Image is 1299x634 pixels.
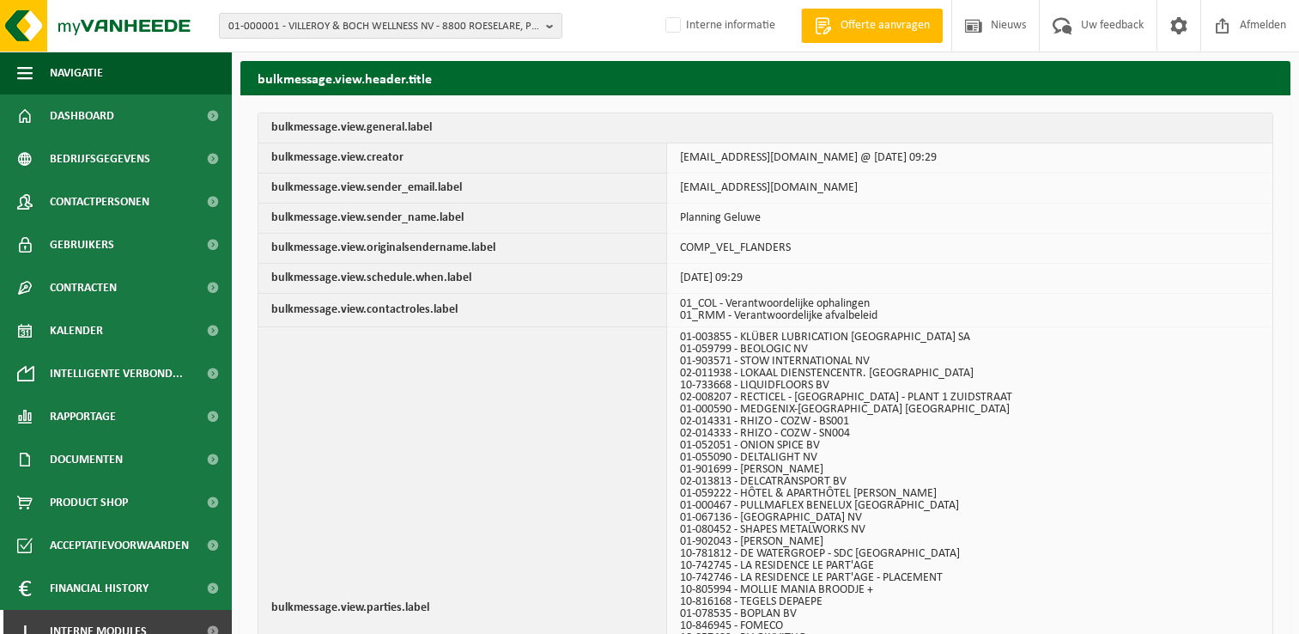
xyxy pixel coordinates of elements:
[50,567,149,610] span: Financial History
[258,143,667,174] th: bulkmessage.view.creator
[667,204,1272,234] td: Planning Geluwe
[680,344,1251,356] li: 01-059799 - BEOLOGIC NV
[258,174,667,204] th: bulkmessage.view.sender_email.label
[836,17,934,34] span: Offerte aanvragen
[219,13,562,39] button: 01-000001 - VILLEROY & BOCH WELLNESS NV - 8800 ROESELARE, POPULIERSTRAAT 1
[258,204,667,234] th: bulkmessage.view.sender_name.label
[680,596,1251,608] li: 10-816168 - TEGELS DEPAEPE
[228,14,539,40] span: 01-000001 - VILLEROY & BOCH WELLNESS NV - 8800 ROESELARE, POPULIERSTRAAT 1
[680,452,1251,464] li: 01-055090 - DELTALIGHT NV
[50,137,150,180] span: Bedrijfsgegevens
[680,500,1251,512] li: 01-000467 - PULLMAFLEX BENELUX [GEOGRAPHIC_DATA]
[50,309,103,352] span: Kalender
[50,94,114,137] span: Dashboard
[680,608,1251,620] li: 01-078535 - BOPLAN BV
[680,572,1251,584] li: 10-742746 - LA RESIDENCE LE PART'AGE - PLACEMENT
[50,395,116,438] span: Rapportage
[801,9,943,43] a: Offerte aanvragen
[667,143,1272,174] td: [EMAIL_ADDRESS][DOMAIN_NAME] @ [DATE] 09:29
[680,620,1251,632] li: 10-846945 - FOMECO
[680,512,1251,524] li: 01-067136 - [GEOGRAPHIC_DATA] NV
[680,298,1251,310] li: 01_COL - Verantwoordelijke ophalingen
[667,174,1272,204] td: [EMAIL_ADDRESS][DOMAIN_NAME]
[680,488,1251,500] li: 01-059222 - HÔTEL & APARTHÔTEL [PERSON_NAME]
[50,180,149,223] span: Contactpersonen
[258,113,1272,143] th: bulkmessage.view.general.label
[258,234,667,264] th: bulkmessage.view.originalsendername.label
[667,264,1272,294] td: [DATE] 09:29
[680,524,1251,536] li: 01-080452 - SHAPES METALWORKS NV
[680,464,1251,476] li: 01-901699 - [PERSON_NAME]
[50,481,128,524] span: Product Shop
[680,476,1251,488] li: 02-013813 - DELCATRANSPORT BV
[680,368,1251,380] li: 02-011938 - LOKAAL DIENSTENCENTR. [GEOGRAPHIC_DATA]
[680,392,1251,404] li: 02-008207 - RECTICEL - [GEOGRAPHIC_DATA] - PLANT 1 ZUIDSTRAAT
[680,560,1251,572] li: 10-742745 - LA RESIDENCE LE PART'AGE
[680,416,1251,428] li: 02-014331 - RHIZO - COZW - BS001
[50,52,103,94] span: Navigatie
[50,223,114,266] span: Gebruikers
[258,264,667,294] th: bulkmessage.view.schedule.when.label
[258,294,667,327] th: bulkmessage.view.contactroles.label
[680,584,1251,596] li: 10-805994 - MOLLIE MANIA BROODJE +
[680,548,1251,560] li: 10-781812 - DE WATERGROEP - SDC [GEOGRAPHIC_DATA]
[50,438,123,481] span: Documenten
[240,61,1290,94] h2: bulkmessage.view.header.title
[50,524,189,567] span: Acceptatievoorwaarden
[680,428,1251,440] li: 02-014333 - RHIZO - COZW - SN004
[680,380,1251,392] li: 10-733668 - LIQUIDFLOORS BV
[680,310,1251,322] li: 01_RMM - Verantwoordelijke afvalbeleid
[50,352,183,395] span: Intelligente verbond...
[662,13,775,39] label: Interne informatie
[680,404,1251,416] li: 01-000590 - MEDGENIX-[GEOGRAPHIC_DATA] [GEOGRAPHIC_DATA]
[680,440,1251,452] li: 01-052051 - ONION SPICE BV
[680,536,1251,548] li: 01-902043 - [PERSON_NAME]
[667,234,1272,264] td: COMP_VEL_FLANDERS
[680,356,1251,368] li: 01-903571 - STOW INTERNATIONAL NV
[50,266,117,309] span: Contracten
[680,332,1251,344] li: 01-003855 - KLÜBER LUBRICATION [GEOGRAPHIC_DATA] SA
